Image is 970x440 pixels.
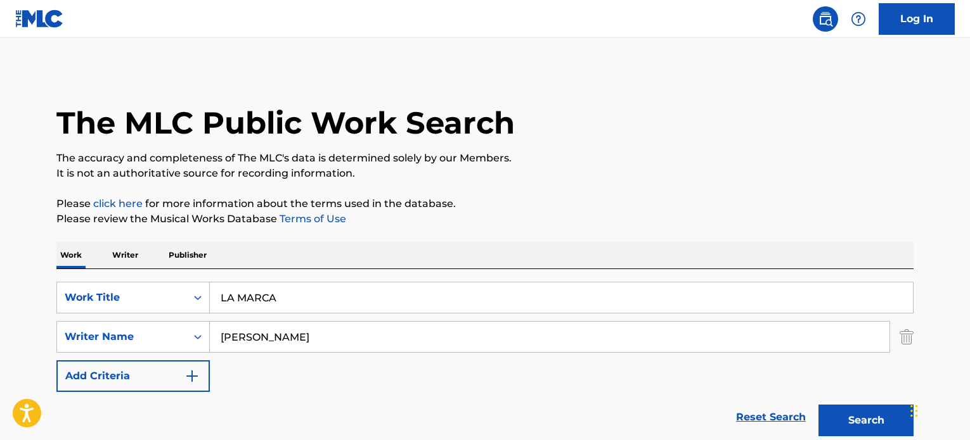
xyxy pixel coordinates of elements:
img: 9d2ae6d4665cec9f34b9.svg [184,368,200,384]
a: Log In [879,3,955,35]
div: Drag [910,392,918,430]
img: Delete Criterion [900,321,914,353]
img: help [851,11,866,27]
h1: The MLC Public Work Search [56,104,515,142]
p: Please review the Musical Works Database [56,211,914,227]
div: Help [846,6,871,32]
p: It is not an authoritative source for recording information. [56,166,914,181]
a: Reset Search [730,403,812,431]
p: Publisher [165,242,210,268]
iframe: Chat Widget [907,379,970,440]
img: search [818,11,833,27]
p: Please for more information about the terms used in the database. [56,196,914,211]
a: Terms of Use [277,213,346,225]
div: Writer Name [65,329,179,344]
a: Public Search [813,6,838,32]
button: Add Criteria [56,360,210,392]
p: Writer [108,242,142,268]
div: Work Title [65,290,179,305]
a: click here [93,198,143,210]
p: The accuracy and completeness of The MLC's data is determined solely by our Members. [56,151,914,166]
button: Search [818,405,914,436]
p: Work [56,242,86,268]
img: MLC Logo [15,9,64,28]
